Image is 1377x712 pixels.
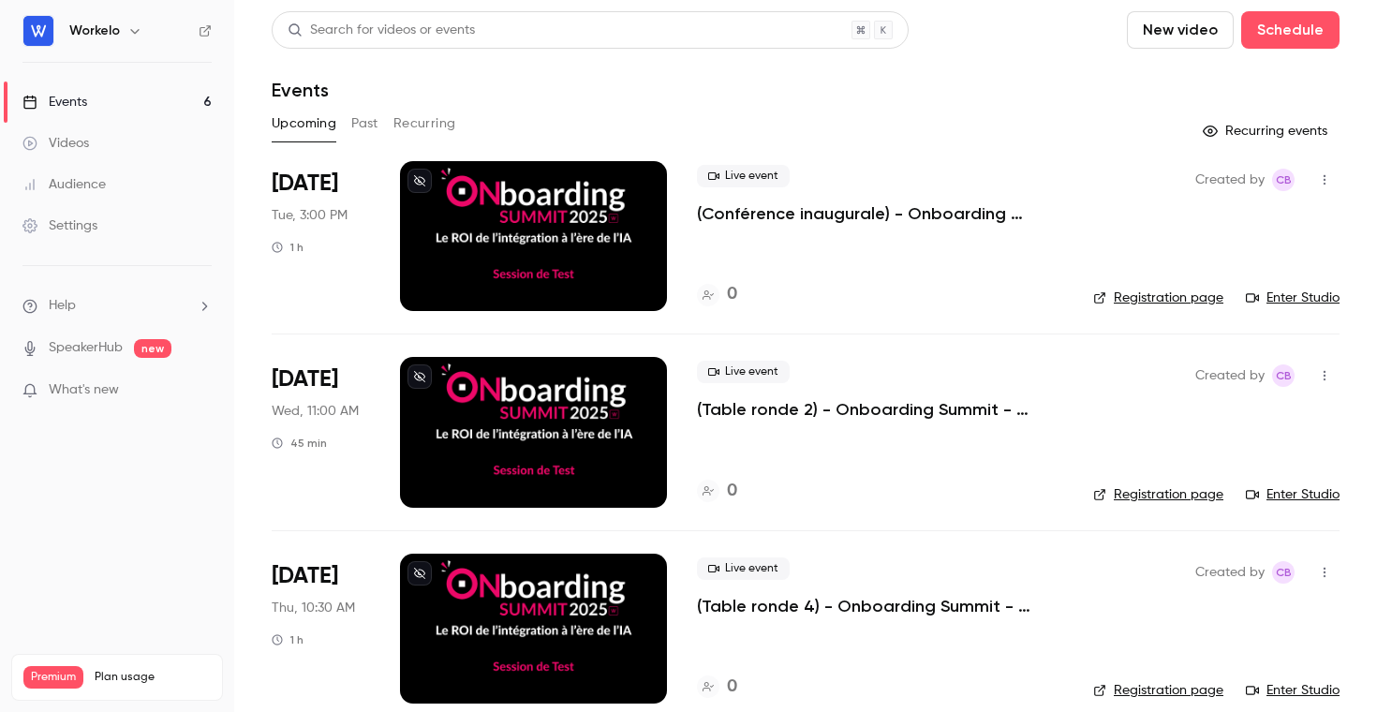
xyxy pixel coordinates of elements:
[697,398,1063,421] a: (Table ronde 2) - Onboarding Summit - Préparation de l'échange
[22,93,87,111] div: Events
[351,109,378,139] button: Past
[697,361,790,383] span: Live event
[288,21,475,40] div: Search for videos or events
[1246,289,1340,307] a: Enter Studio
[272,357,370,507] div: Oct 1 Wed, 11:00 AM (Europe/Paris)
[1195,169,1265,191] span: Created by
[1093,485,1223,504] a: Registration page
[272,554,370,704] div: Oct 2 Thu, 10:30 AM (Europe/Paris)
[49,296,76,316] span: Help
[1241,11,1340,49] button: Schedule
[49,380,119,400] span: What's new
[1272,364,1295,387] span: Chloé B
[272,402,359,421] span: Wed, 11:00 AM
[272,169,338,199] span: [DATE]
[1246,485,1340,504] a: Enter Studio
[22,134,89,153] div: Videos
[272,599,355,617] span: Thu, 10:30 AM
[272,206,348,225] span: Tue, 3:00 PM
[23,16,53,46] img: Workelo
[1276,364,1292,387] span: CB
[727,675,737,700] h4: 0
[272,79,329,101] h1: Events
[22,216,97,235] div: Settings
[272,109,336,139] button: Upcoming
[1093,289,1223,307] a: Registration page
[1195,364,1265,387] span: Created by
[697,557,790,580] span: Live event
[1276,561,1292,584] span: CB
[134,339,171,358] span: new
[272,436,327,451] div: 45 min
[272,161,370,311] div: Sep 30 Tue, 3:00 PM (Europe/Paris)
[1194,116,1340,146] button: Recurring events
[697,675,737,700] a: 0
[1246,681,1340,700] a: Enter Studio
[697,165,790,187] span: Live event
[272,364,338,394] span: [DATE]
[727,479,737,504] h4: 0
[393,109,456,139] button: Recurring
[1276,169,1292,191] span: CB
[272,561,338,591] span: [DATE]
[1272,169,1295,191] span: Chloé B
[697,202,1063,225] a: (Conférence inaugurale) - Onboarding Summit - Préparation de l'échange
[22,175,106,194] div: Audience
[69,22,120,40] h6: Workelo
[697,595,1063,617] a: (Table ronde 4) - Onboarding Summit - Préparation de l'échange
[189,382,212,399] iframe: Noticeable Trigger
[1195,561,1265,584] span: Created by
[95,670,211,685] span: Plan usage
[272,240,304,255] div: 1 h
[1093,681,1223,700] a: Registration page
[23,666,83,689] span: Premium
[49,338,123,358] a: SpeakerHub
[697,479,737,504] a: 0
[697,282,737,307] a: 0
[1272,561,1295,584] span: Chloé B
[727,282,737,307] h4: 0
[272,632,304,647] div: 1 h
[22,296,212,316] li: help-dropdown-opener
[1127,11,1234,49] button: New video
